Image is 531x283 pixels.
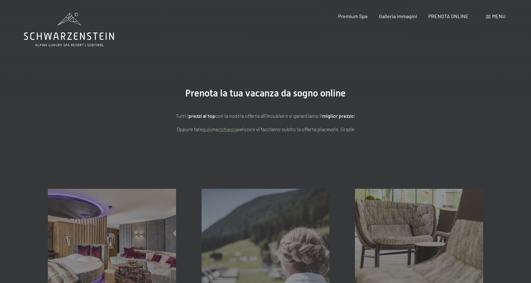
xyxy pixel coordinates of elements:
[492,13,505,19] span: Menu
[188,113,215,119] strong: prezzi al top
[218,126,238,132] a: richiesta
[322,113,354,119] strong: miglior prezzo
[106,125,425,133] p: Oppure fate una veloce e vi facciamo subito la offerta piacevole. Grazie
[428,13,468,19] a: PRENOTA ONLINE
[203,126,210,132] a: quì
[106,112,425,120] p: Tutti i con la nostra offerta all'incusive e vi garantiamo il !
[379,13,417,19] a: Galleria immagini
[185,88,346,99] span: Prenota la tua vacanza da sogno online
[338,13,367,19] a: Premium Spa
